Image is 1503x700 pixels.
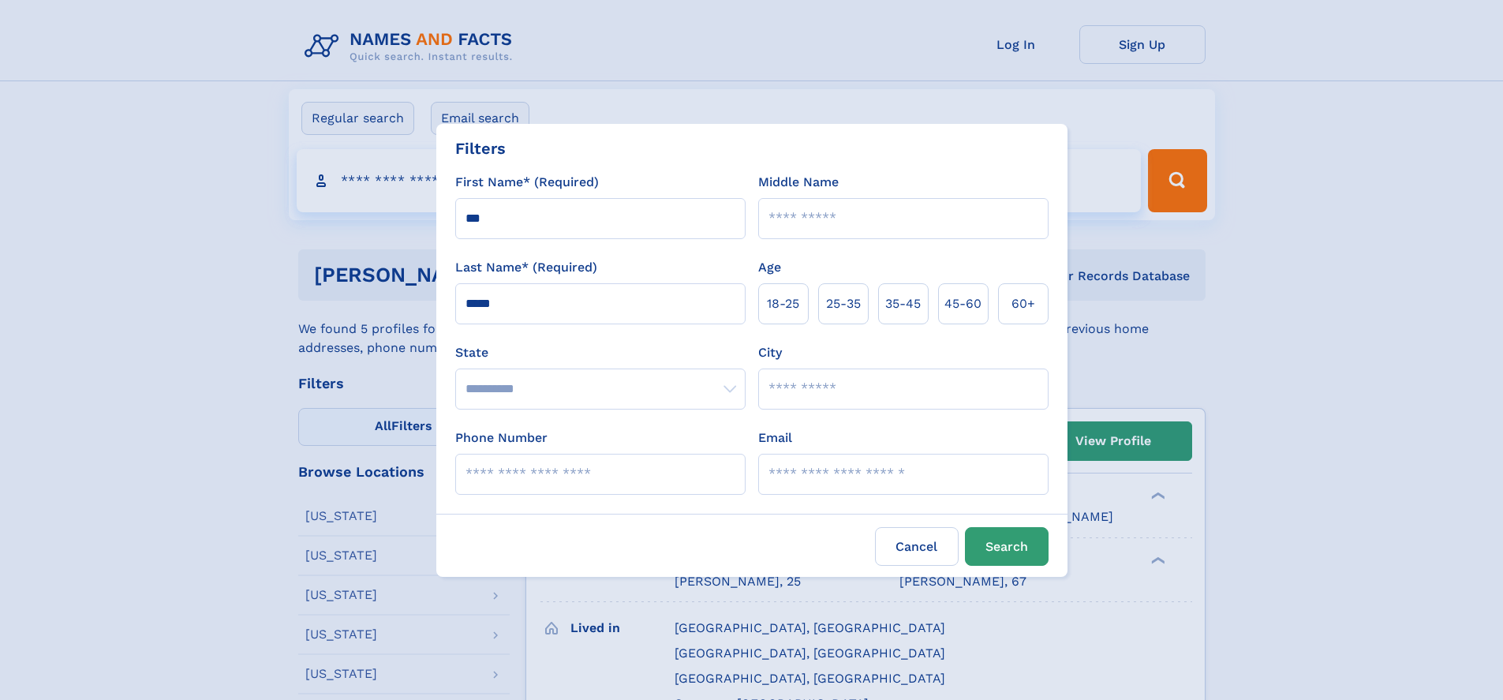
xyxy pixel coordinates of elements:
[758,173,839,192] label: Middle Name
[1011,294,1035,313] span: 60+
[455,429,548,447] label: Phone Number
[455,343,746,362] label: State
[885,294,921,313] span: 35‑45
[758,343,782,362] label: City
[767,294,799,313] span: 18‑25
[455,137,506,160] div: Filters
[944,294,981,313] span: 45‑60
[455,173,599,192] label: First Name* (Required)
[875,527,959,566] label: Cancel
[758,429,792,447] label: Email
[965,527,1049,566] button: Search
[455,258,597,277] label: Last Name* (Required)
[826,294,861,313] span: 25‑35
[758,258,781,277] label: Age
